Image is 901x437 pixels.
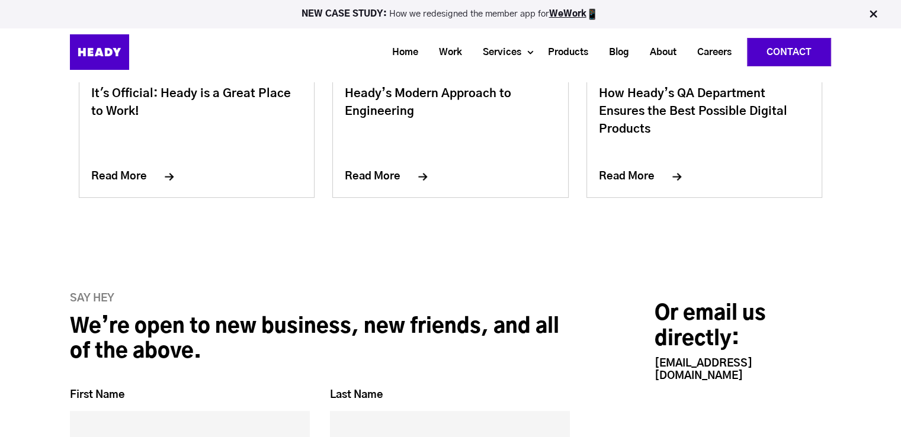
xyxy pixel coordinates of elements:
[867,8,879,20] img: Close Bar
[599,88,787,135] a: How Heady’s QA Department Ensures the Best Possible Digital Products
[70,34,129,70] img: Heady_Logo_Web-01 (1)
[159,38,831,66] div: Navigation Menu
[5,8,896,20] p: How we redesigned the member app for
[70,314,570,365] h2: We’re open to new business, new friends, and all of the above.
[91,171,174,182] a: Read More
[468,41,527,63] a: Services
[345,88,511,117] a: Heady’s Modern Approach to Engineering
[533,41,594,63] a: Products
[70,293,570,306] h6: Say Hey
[655,358,752,381] a: [EMAIL_ADDRESS][DOMAIN_NAME]
[424,41,468,63] a: Work
[635,41,682,63] a: About
[748,38,831,66] a: Contact
[91,88,291,117] a: It's Official: Heady is a Great Place to Work!
[400,173,428,181] img: fill
[377,41,424,63] a: Home
[682,41,738,63] a: Careers
[655,301,831,352] h2: Or email us directly:
[549,9,586,18] a: WeWork
[586,8,598,20] img: app emoji
[594,41,635,63] a: Blog
[599,171,682,182] a: Read More
[147,173,174,181] img: fill
[302,9,389,18] strong: NEW CASE STUDY:
[345,171,428,182] a: Read More
[655,173,682,181] img: fill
